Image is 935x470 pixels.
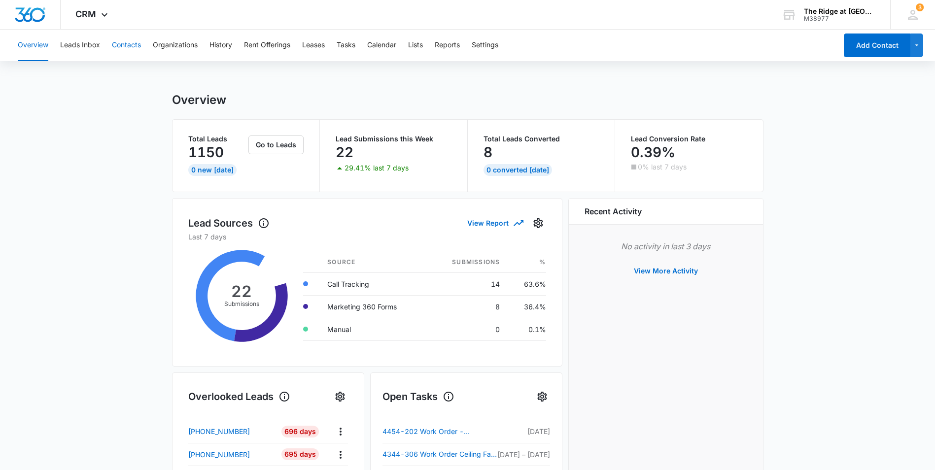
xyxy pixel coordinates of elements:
button: Tasks [337,30,355,61]
p: 22 [336,144,353,160]
a: Go to Leads [248,140,304,149]
td: 63.6% [508,272,546,295]
p: [DATE] [497,426,550,436]
p: [PHONE_NUMBER] [188,449,250,460]
button: Settings [472,30,498,61]
a: 4454-202 Work Order - Dishwasher Leaking - [GEOGRAPHIC_DATA] [382,426,497,437]
td: 8 [427,295,508,318]
th: Source [319,252,427,273]
div: 0 New [DATE] [188,164,237,176]
td: 14 [427,272,508,295]
td: Marketing 360 Forms [319,295,427,318]
span: 3 [916,3,924,11]
button: Lists [408,30,423,61]
button: Leads Inbox [60,30,100,61]
button: Settings [530,215,546,231]
button: Go to Leads [248,135,304,154]
p: 0.39% [631,144,675,160]
div: notifications count [916,3,924,11]
a: [PHONE_NUMBER] [188,426,275,436]
button: Overview [18,30,48,61]
th: Submissions [427,252,508,273]
button: History [209,30,232,61]
button: Organizations [153,30,198,61]
a: [PHONE_NUMBER] [188,449,275,460]
td: 0.1% [508,318,546,340]
div: 0 Converted [DATE] [484,164,552,176]
td: 0 [427,318,508,340]
button: Rent Offerings [244,30,290,61]
div: account id [804,15,876,22]
p: Lead Conversion Rate [631,135,747,142]
th: % [508,252,546,273]
p: [PHONE_NUMBER] [188,426,250,436]
span: CRM [75,9,96,19]
button: Actions [333,424,348,439]
h1: Lead Sources [188,216,270,231]
button: Calendar [367,30,396,61]
p: 1150 [188,144,224,160]
p: [DATE] – [DATE] [497,449,550,460]
td: Manual [319,318,427,340]
td: 36.4% [508,295,546,318]
button: Leases [302,30,325,61]
button: View Report [467,214,522,232]
h6: Recent Activity [585,205,642,217]
p: Last 7 days [188,232,546,242]
td: Call Tracking [319,272,427,295]
button: Contacts [112,30,141,61]
h1: Overview [172,93,226,107]
p: 8 [484,144,492,160]
div: 696 Days [281,426,319,437]
div: 695 Days [281,448,319,460]
p: No activity in last 3 days [585,240,747,252]
a: 4344-306 Work Order Ceiling Fan - [PERSON_NAME] [PERSON_NAME] [382,448,497,460]
button: Add Contact [844,34,910,57]
p: 0% last 7 days [638,164,687,170]
h1: Overlooked Leads [188,389,290,404]
button: Actions [333,447,348,462]
button: Settings [332,389,348,404]
p: Total Leads Converted [484,135,599,142]
p: Lead Submissions this Week [336,135,451,142]
h1: Open Tasks [382,389,454,404]
p: Total Leads [188,135,247,142]
button: View More Activity [624,259,708,283]
button: Settings [534,389,550,404]
div: account name [804,7,876,15]
p: 29.41% last 7 days [345,165,409,171]
button: Reports [435,30,460,61]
